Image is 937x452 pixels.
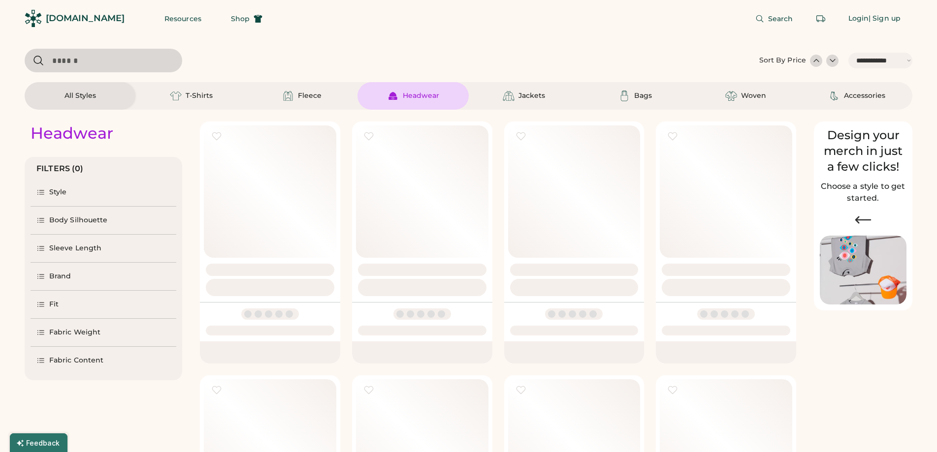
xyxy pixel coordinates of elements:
[49,328,100,337] div: Fabric Weight
[828,90,840,102] img: Accessories Icon
[725,90,737,102] img: Woven Icon
[231,15,250,22] span: Shop
[768,15,793,22] span: Search
[49,187,67,197] div: Style
[743,9,805,29] button: Search
[65,91,96,101] div: All Styles
[848,14,869,24] div: Login
[49,215,108,225] div: Body Silhouette
[36,163,84,175] div: FILTERS (0)
[186,91,213,101] div: T-Shirts
[153,9,213,29] button: Resources
[46,12,125,25] div: [DOMAIN_NAME]
[49,243,101,253] div: Sleeve Length
[844,91,885,101] div: Accessories
[820,181,906,204] h2: Choose a style to get started.
[219,9,274,29] button: Shop
[170,90,182,102] img: T-Shirts Icon
[869,14,901,24] div: | Sign up
[634,91,652,101] div: Bags
[618,90,630,102] img: Bags Icon
[741,91,766,101] div: Woven
[518,91,545,101] div: Jackets
[820,236,906,305] img: Image of Lisa Congdon Eye Print on T-Shirt and Hat
[403,91,439,101] div: Headwear
[759,56,806,65] div: Sort By Price
[49,356,103,365] div: Fabric Content
[25,10,42,27] img: Rendered Logo - Screens
[811,9,831,29] button: Retrieve an order
[503,90,515,102] img: Jackets Icon
[31,123,113,143] div: Headwear
[298,91,322,101] div: Fleece
[49,300,59,309] div: Fit
[820,127,906,175] div: Design your merch in just a few clicks!
[387,90,399,102] img: Headwear Icon
[282,90,294,102] img: Fleece Icon
[49,271,71,281] div: Brand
